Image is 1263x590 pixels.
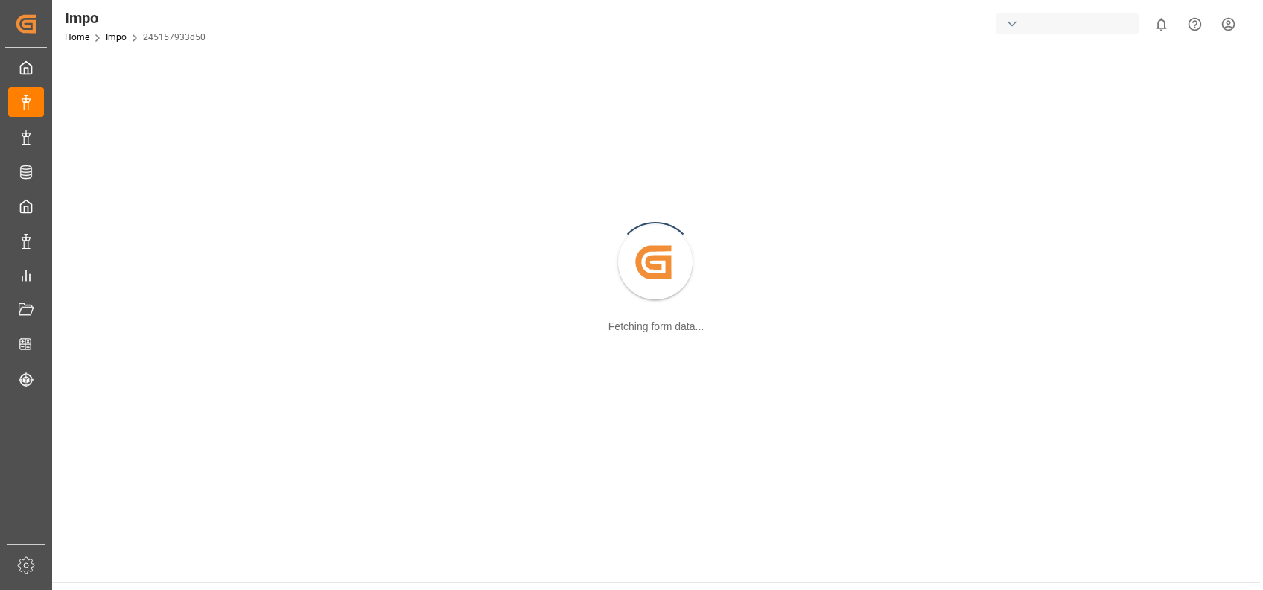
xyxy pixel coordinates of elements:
div: Impo [65,7,206,29]
div: Fetching form data... [608,319,704,334]
a: Home [65,32,89,42]
button: Help Center [1178,7,1212,41]
a: Impo [106,32,127,42]
button: show 0 new notifications [1145,7,1178,41]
